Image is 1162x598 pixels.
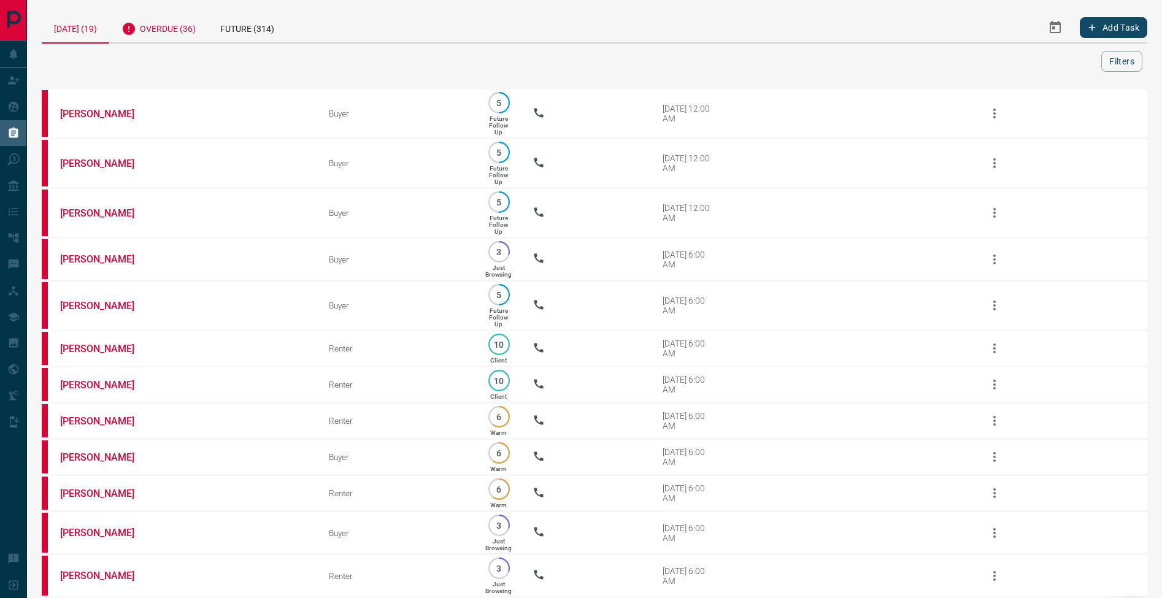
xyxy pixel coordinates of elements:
[494,485,504,494] p: 6
[60,379,152,391] a: [PERSON_NAME]
[329,301,465,310] div: Buyer
[494,376,504,385] p: 10
[494,247,504,256] p: 3
[663,566,715,586] div: [DATE] 6:00 AM
[42,140,48,186] div: property.ca
[663,375,715,394] div: [DATE] 6:00 AM
[60,108,152,120] a: [PERSON_NAME]
[60,527,152,539] a: [PERSON_NAME]
[42,332,48,365] div: property.ca
[329,208,465,218] div: Buyer
[494,412,504,421] p: 6
[494,98,504,107] p: 5
[485,538,512,551] p: Just Browsing
[42,368,48,401] div: property.ca
[329,488,465,498] div: Renter
[663,296,715,315] div: [DATE] 6:00 AM
[494,197,504,207] p: 5
[42,404,48,437] div: property.ca
[490,357,507,364] p: Client
[663,339,715,358] div: [DATE] 6:00 AM
[485,264,512,278] p: Just Browsing
[663,411,715,431] div: [DATE] 6:00 AM
[1080,17,1147,38] button: Add Task
[663,447,715,467] div: [DATE] 6:00 AM
[109,12,208,42] div: Overdue (36)
[663,250,715,269] div: [DATE] 6:00 AM
[663,203,715,223] div: [DATE] 12:00 AM
[485,581,512,594] p: Just Browsing
[42,513,48,553] div: property.ca
[494,448,504,458] p: 6
[663,523,715,543] div: [DATE] 6:00 AM
[42,440,48,473] div: property.ca
[489,115,508,136] p: Future Follow Up
[60,415,152,427] a: [PERSON_NAME]
[490,466,507,472] p: Warm
[42,477,48,510] div: property.ca
[490,429,507,436] p: Warm
[1101,51,1142,72] button: Filters
[42,556,48,596] div: property.ca
[494,564,504,573] p: 3
[1041,13,1070,42] button: Select Date Range
[42,12,109,44] div: [DATE] (19)
[490,393,507,400] p: Client
[329,255,465,264] div: Buyer
[60,158,152,169] a: [PERSON_NAME]
[329,380,465,389] div: Renter
[329,109,465,118] div: Buyer
[60,488,152,499] a: [PERSON_NAME]
[329,158,465,168] div: Buyer
[42,239,48,279] div: property.ca
[494,290,504,299] p: 5
[208,12,287,42] div: Future (314)
[489,165,508,185] p: Future Follow Up
[42,90,48,137] div: property.ca
[60,570,152,581] a: [PERSON_NAME]
[60,300,152,312] a: [PERSON_NAME]
[42,190,48,236] div: property.ca
[42,282,48,329] div: property.ca
[60,253,152,265] a: [PERSON_NAME]
[60,451,152,463] a: [PERSON_NAME]
[663,104,715,123] div: [DATE] 12:00 AM
[663,153,715,173] div: [DATE] 12:00 AM
[663,483,715,503] div: [DATE] 6:00 AM
[329,452,465,462] div: Buyer
[329,343,465,353] div: Renter
[60,343,152,355] a: [PERSON_NAME]
[489,215,508,235] p: Future Follow Up
[329,416,465,426] div: Renter
[494,340,504,349] p: 10
[489,307,508,328] p: Future Follow Up
[494,521,504,530] p: 3
[60,207,152,219] a: [PERSON_NAME]
[329,528,465,538] div: Buyer
[494,148,504,157] p: 5
[329,571,465,581] div: Renter
[490,502,507,508] p: Warm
